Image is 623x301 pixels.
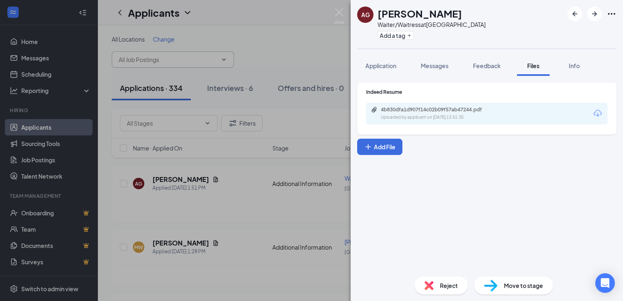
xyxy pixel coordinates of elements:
[590,9,599,19] svg: ArrowRight
[568,7,582,21] button: ArrowLeftNew
[378,31,414,40] button: PlusAdd a tag
[381,106,495,113] div: 4b830dfa1d907f14c02b09f57ab47244.pdf
[366,89,608,95] div: Indeed Resume
[364,143,372,151] svg: Plus
[607,9,616,19] svg: Ellipses
[421,62,448,69] span: Messages
[587,7,602,21] button: ArrowRight
[504,281,543,290] span: Move to stage
[357,139,402,155] button: Add FilePlus
[407,33,412,38] svg: Plus
[593,108,603,118] svg: Download
[569,62,580,69] span: Info
[381,114,503,121] div: Uploaded by applicant on [DATE] 13:51:35
[595,273,615,293] div: Open Intercom Messenger
[473,62,501,69] span: Feedback
[361,11,370,19] div: AG
[378,20,486,29] div: Waiter/Waitress at [GEOGRAPHIC_DATA]
[371,106,503,121] a: Paperclip4b830dfa1d907f14c02b09f57ab47244.pdfUploaded by applicant on [DATE] 13:51:35
[371,106,378,113] svg: Paperclip
[440,281,458,290] span: Reject
[570,9,580,19] svg: ArrowLeftNew
[378,7,462,20] h1: [PERSON_NAME]
[527,62,539,69] span: Files
[365,62,396,69] span: Application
